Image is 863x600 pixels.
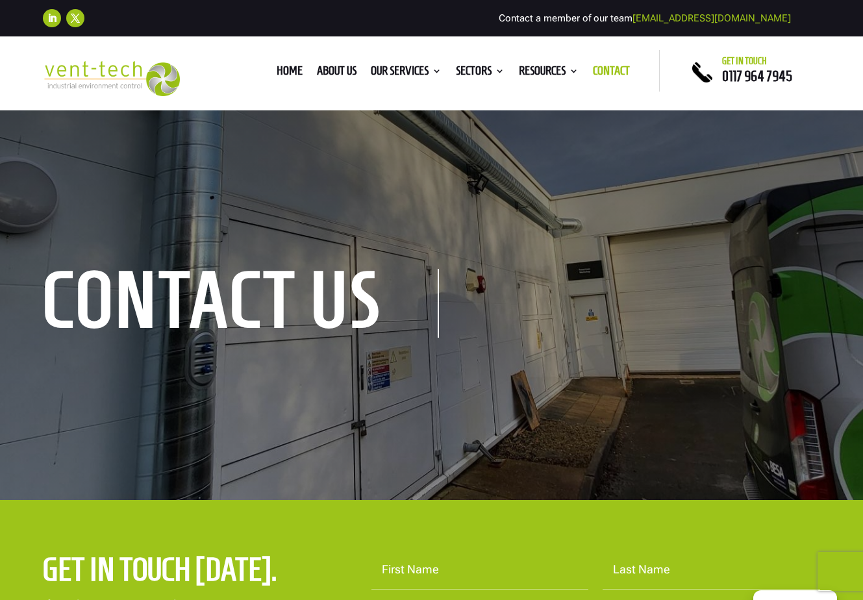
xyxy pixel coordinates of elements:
a: Follow on X [66,9,84,27]
h2: Get in touch [DATE]. [43,550,314,595]
span: Contact a member of our team [499,12,791,24]
a: 0117 964 7945 [722,68,792,84]
a: Our Services [371,66,442,81]
a: [EMAIL_ADDRESS][DOMAIN_NAME] [632,12,791,24]
span: Get in touch [722,56,767,66]
a: Follow on LinkedIn [43,9,61,27]
a: Resources [519,66,579,81]
a: About us [317,66,356,81]
h1: contact us [43,269,439,338]
a: Contact [593,66,630,81]
a: Home [277,66,303,81]
input: First Name [371,550,589,590]
input: Last Name [603,550,820,590]
a: Sectors [456,66,505,81]
img: 2023-09-27T08_35_16.549ZVENT-TECH---Clear-background [43,61,180,96]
